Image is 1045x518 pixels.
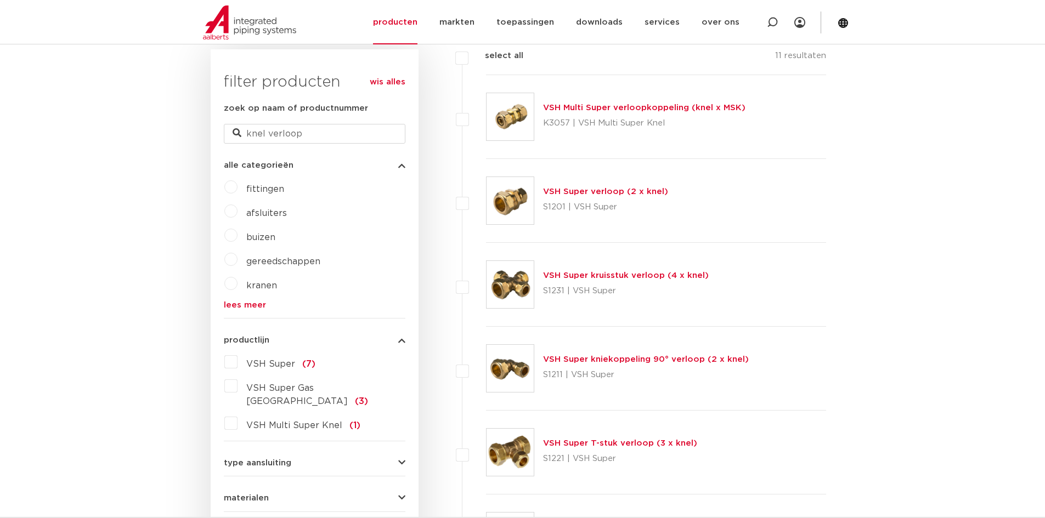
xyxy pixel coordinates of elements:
[487,429,534,476] img: Thumbnail for VSH Super T-stuk verloop (3 x knel)
[487,261,534,308] img: Thumbnail for VSH Super kruisstuk verloop (4 x knel)
[246,185,284,193] a: fittingen
[224,459,291,467] span: type aansluiting
[224,459,405,467] button: type aansluiting
[468,49,523,62] label: select all
[487,345,534,392] img: Thumbnail for VSH Super kniekoppeling 90° verloop (2 x knel)
[543,198,668,216] p: S1201 | VSH Super
[246,421,342,430] span: VSH Multi Super Knel
[543,187,668,196] a: VSH Super verloop (2 x knel)
[543,115,745,132] p: K3057 | VSH Multi Super Knel
[370,76,405,89] a: wis alles
[487,177,534,224] img: Thumbnail for VSH Super verloop (2 x knel)
[302,360,315,368] span: (7)
[224,336,405,344] button: productlijn
[224,494,269,502] span: materialen
[543,271,709,280] a: VSH Super kruisstuk verloop (4 x knel)
[224,336,269,344] span: productlijn
[543,355,749,363] a: VSH Super kniekoppeling 90° verloop (2 x knel)
[224,301,405,309] a: lees meer
[224,161,293,169] span: alle categorieën
[224,161,405,169] button: alle categorieën
[246,209,287,218] a: afsluiters
[487,93,534,140] img: Thumbnail for VSH Multi Super verloopkoppeling (knel x MSK)
[543,450,697,468] p: S1221 | VSH Super
[224,71,405,93] h3: filter producten
[224,102,368,115] label: zoek op naam of productnummer
[224,494,405,502] button: materialen
[246,233,275,242] a: buizen
[543,104,745,112] a: VSH Multi Super verloopkoppeling (knel x MSK)
[543,282,709,300] p: S1231 | VSH Super
[246,257,320,266] a: gereedschappen
[246,281,277,290] a: kranen
[246,360,295,368] span: VSH Super
[246,384,348,406] span: VSH Super Gas [GEOGRAPHIC_DATA]
[349,421,360,430] span: (1)
[355,397,368,406] span: (3)
[543,439,697,447] a: VSH Super T-stuk verloop (3 x knel)
[775,49,826,66] p: 11 resultaten
[543,366,749,384] p: S1211 | VSH Super
[224,124,405,144] input: zoeken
